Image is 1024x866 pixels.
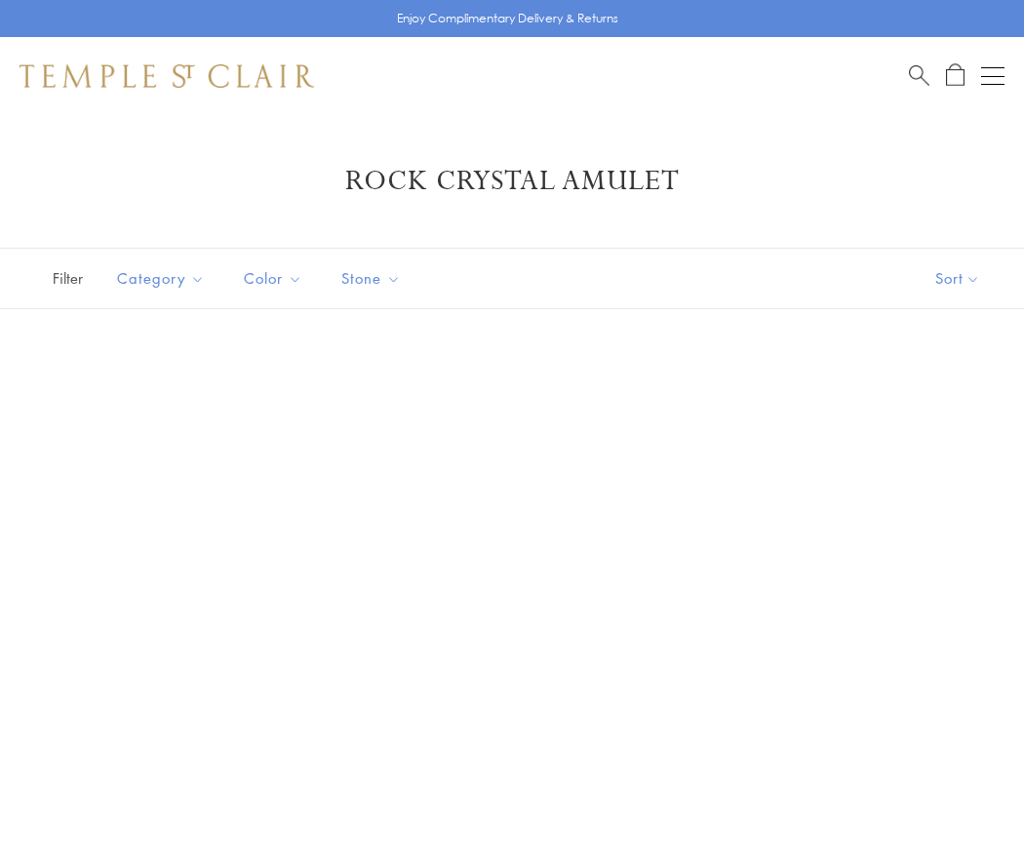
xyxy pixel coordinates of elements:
[102,256,219,300] button: Category
[234,266,317,291] span: Color
[891,249,1024,308] button: Show sort by
[107,266,219,291] span: Category
[909,63,929,88] a: Search
[20,64,314,88] img: Temple St. Clair
[332,266,415,291] span: Stone
[327,256,415,300] button: Stone
[229,256,317,300] button: Color
[981,64,1004,88] button: Open navigation
[946,63,965,88] a: Open Shopping Bag
[49,164,975,199] h1: Rock Crystal Amulet
[397,9,618,28] p: Enjoy Complimentary Delivery & Returns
